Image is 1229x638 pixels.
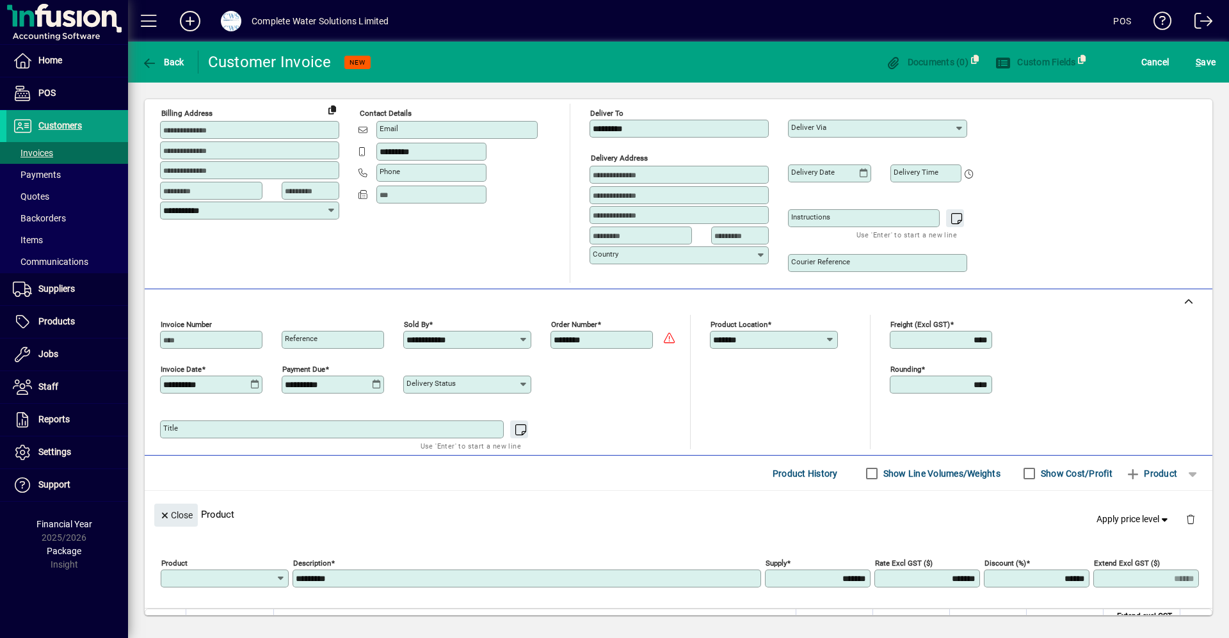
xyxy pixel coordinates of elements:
a: Logout [1185,3,1213,44]
div: Product [145,491,1212,538]
mat-label: Product [161,559,188,568]
a: Payments [6,164,128,186]
a: Reports [6,404,128,436]
a: Items [6,229,128,251]
span: Reports [38,414,70,424]
span: Home [38,55,62,65]
span: Backorders [13,213,66,223]
div: Customer Invoice [208,52,332,72]
button: Apply price level [1091,508,1176,531]
mat-label: Discount (%) [984,559,1026,568]
span: Financial Year [36,519,92,529]
span: Invoices [13,148,53,158]
a: Home [6,45,128,77]
span: Product [1125,463,1177,484]
span: Back [141,57,184,67]
mat-label: Instructions [791,212,830,221]
mat-label: Deliver To [590,109,623,118]
mat-label: Email [380,124,398,133]
span: Staff [38,381,58,392]
button: Delete [1175,504,1206,534]
span: ave [1196,52,1216,72]
mat-label: Rounding [890,365,921,374]
mat-label: Title [163,424,178,433]
span: Products [38,316,75,326]
span: Extend excl GST ($) [1111,609,1172,637]
mat-label: Delivery time [894,168,938,177]
app-page-header-button: Delete [1175,513,1206,525]
span: Communications [13,257,88,267]
div: POS [1113,11,1131,31]
app-page-header-button: Close [151,509,201,520]
mat-label: Invoice date [161,365,202,374]
mat-label: Rate excl GST ($) [875,559,933,568]
span: Settings [38,447,71,457]
a: Products [6,306,128,338]
span: Quotes [13,191,49,202]
a: Staff [6,371,128,403]
span: Cancel [1141,52,1169,72]
mat-label: Sold by [404,320,429,329]
button: Product [1119,462,1184,485]
button: Close [154,504,198,527]
span: Customers [38,120,82,131]
a: Jobs [6,339,128,371]
mat-label: Country [593,250,618,259]
button: Back [138,51,188,74]
mat-label: Product location [711,320,767,329]
span: Payments [13,170,61,180]
button: Documents (0) [882,51,972,74]
span: Product History [773,463,838,484]
a: Support [6,469,128,501]
a: Quotes [6,186,128,207]
button: Copy to Delivery address [322,99,342,120]
mat-label: Courier Reference [791,257,850,266]
button: Add [170,10,211,33]
button: Cancel [1138,51,1173,74]
mat-label: Invoice number [161,320,212,329]
mat-hint: Use 'Enter' to start a new line [421,438,521,453]
label: Show Cost/Profit [1038,467,1113,480]
span: Package [47,546,81,556]
mat-label: Deliver via [791,123,826,132]
mat-label: Description [293,559,331,568]
span: Apply price level [1096,513,1171,526]
a: Backorders [6,207,128,229]
a: Knowledge Base [1144,3,1172,44]
span: Close [159,505,193,526]
button: Profile [211,10,252,33]
div: Complete Water Solutions Limited [252,11,389,31]
span: S [1196,57,1201,67]
mat-label: Freight (excl GST) [890,320,950,329]
button: Save [1193,51,1219,74]
mat-hint: Use 'Enter' to start a new line [856,227,957,242]
label: Show Line Volumes/Weights [881,467,1000,480]
span: Custom Fields [995,57,1076,67]
mat-label: Payment due [282,365,325,374]
span: Suppliers [38,283,75,294]
span: Documents (0) [885,57,968,67]
a: Settings [6,436,128,468]
a: Suppliers [6,273,128,305]
a: POS [6,77,128,109]
mat-label: Delivery date [791,168,835,177]
span: Support [38,479,70,490]
a: Communications [6,251,128,273]
mat-label: Supply [766,559,787,568]
span: Jobs [38,349,58,359]
button: Product History [767,462,843,485]
mat-label: Extend excl GST ($) [1094,559,1160,568]
mat-label: Phone [380,167,400,176]
a: Invoices [6,142,128,164]
mat-label: Delivery status [406,379,456,388]
span: NEW [349,58,365,67]
mat-label: Reference [285,334,317,343]
span: Items [13,235,43,245]
mat-label: Order number [551,320,597,329]
button: Custom Fields [992,51,1079,74]
span: POS [38,88,56,98]
app-page-header-button: Back [128,51,198,74]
